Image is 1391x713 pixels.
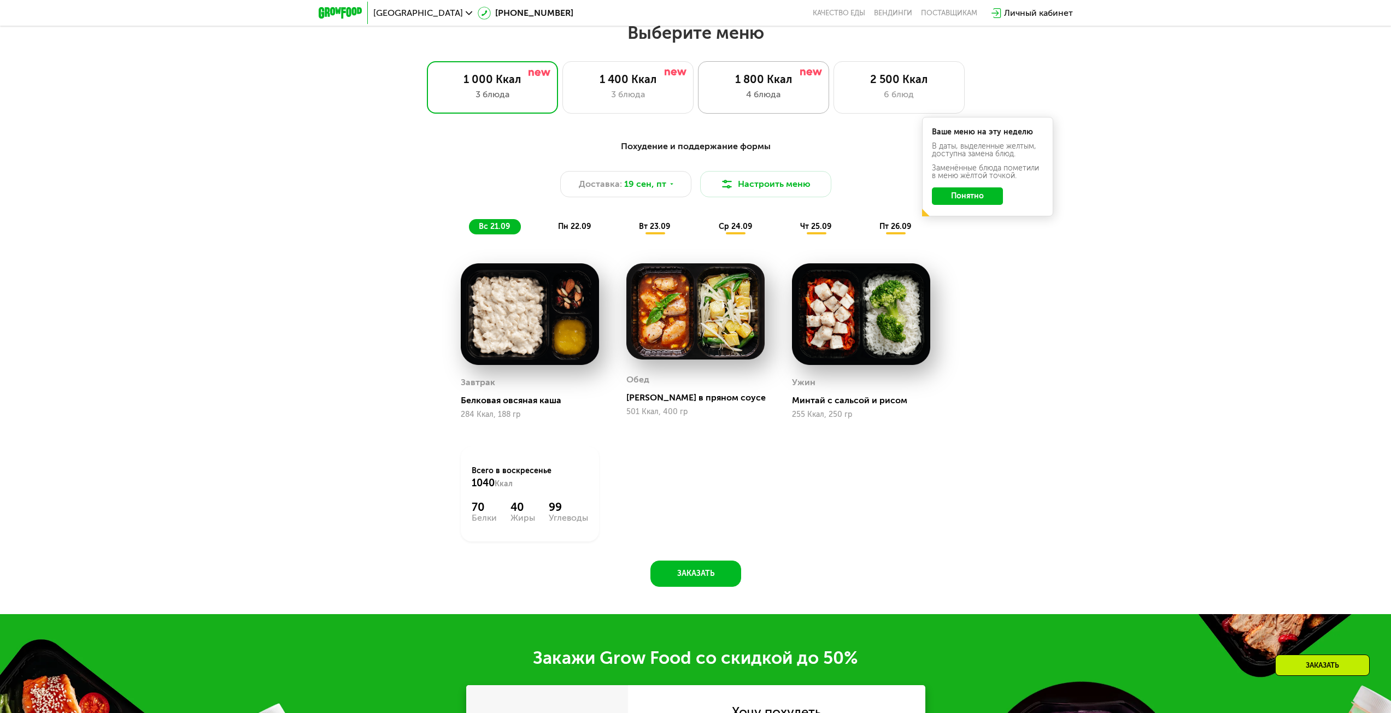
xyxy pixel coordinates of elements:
[472,500,497,514] div: 70
[792,374,815,391] div: Ужин
[650,561,741,587] button: Заказать
[845,73,953,86] div: 2 500 Ккал
[639,222,670,231] span: вт 23.09
[549,500,588,514] div: 99
[1275,655,1370,676] div: Заказать
[626,372,649,388] div: Обед
[932,164,1043,180] div: Заменённые блюда пометили в меню жёлтой точкой.
[719,222,752,231] span: ср 24.09
[800,222,831,231] span: чт 25.09
[700,171,831,197] button: Настроить меню
[879,222,911,231] span: пт 26.09
[1004,7,1073,20] div: Личный кабинет
[373,9,463,17] span: [GEOGRAPHIC_DATA]
[579,178,622,191] span: Доставка:
[709,88,818,101] div: 4 блюда
[479,222,510,231] span: вс 21.09
[472,514,497,522] div: Белки
[792,395,939,406] div: Минтай с сальсой и рисом
[478,7,573,20] a: [PHONE_NUMBER]
[626,408,765,416] div: 501 Ккал, 400 гр
[932,128,1043,136] div: Ваше меню на эту неделю
[35,22,1356,44] h2: Выберите меню
[495,479,513,488] span: Ккал
[813,9,865,17] a: Качество еды
[510,514,535,522] div: Жиры
[574,88,682,101] div: 3 блюда
[461,374,495,391] div: Завтрак
[438,73,547,86] div: 1 000 Ккал
[461,395,608,406] div: Белковая овсяная каша
[874,9,912,17] a: Вендинги
[472,477,495,489] span: 1040
[372,140,1019,154] div: Похудение и поддержание формы
[510,500,535,514] div: 40
[921,9,977,17] div: поставщикам
[792,410,930,419] div: 255 Ккал, 250 гр
[626,392,773,403] div: [PERSON_NAME] в пряном соусе
[472,465,588,490] div: Всего в воскресенье
[932,187,1003,205] button: Понятно
[461,410,599,419] div: 284 Ккал, 188 гр
[549,514,588,522] div: Углеводы
[932,143,1043,158] div: В даты, выделенные желтым, доступна замена блюд.
[624,178,666,191] span: 19 сен, пт
[845,88,953,101] div: 6 блюд
[558,222,591,231] span: пн 22.09
[438,88,547,101] div: 3 блюда
[709,73,818,86] div: 1 800 Ккал
[574,73,682,86] div: 1 400 Ккал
